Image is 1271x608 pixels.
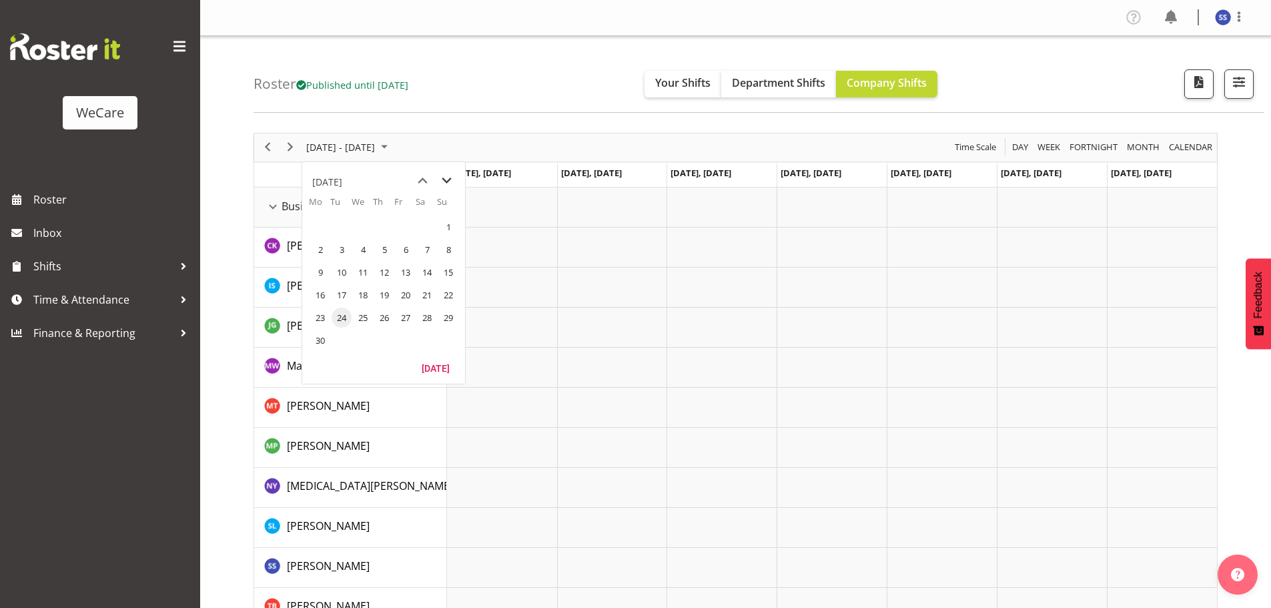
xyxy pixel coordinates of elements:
span: [PERSON_NAME] [287,318,370,333]
span: Monday, September 2, 2024 [310,240,330,260]
button: Your Shifts [645,71,721,97]
span: [DATE], [DATE] [781,167,841,179]
span: Monday, September 30, 2024 [310,330,330,350]
button: Today [413,358,458,377]
span: Tuesday, September 10, 2024 [332,262,352,282]
span: Sunday, September 1, 2024 [438,217,458,237]
span: Sunday, September 22, 2024 [438,285,458,305]
td: Millie Pumphrey resource [254,428,447,468]
td: Savita Savita resource [254,548,447,588]
a: [MEDICAL_DATA][PERSON_NAME] [287,478,453,494]
div: WeCare [76,103,124,123]
span: [DATE] - [DATE] [305,139,376,156]
span: [PERSON_NAME] [287,278,370,293]
span: [DATE], [DATE] [891,167,951,179]
h4: Roster [254,76,408,91]
span: Thursday, September 26, 2024 [374,308,394,328]
span: Finance & Reporting [33,323,173,343]
span: Friday, September 20, 2024 [396,285,416,305]
button: Time Scale [953,139,999,156]
div: previous period [256,133,279,162]
td: Nikita Yates resource [254,468,447,508]
span: [PERSON_NAME] [287,238,370,253]
span: Thursday, September 12, 2024 [374,262,394,282]
span: Time & Attendance [33,290,173,310]
span: [PERSON_NAME] [287,519,370,533]
span: Feedback [1252,272,1264,318]
div: June 24 - 30, 2024 [302,133,396,162]
th: Sa [416,196,437,216]
span: Friday, September 6, 2024 [396,240,416,260]
span: Inbox [33,223,193,243]
td: Janine Grundler resource [254,308,447,348]
td: Isabel Simcox resource [254,268,447,308]
span: Saturday, September 7, 2024 [417,240,437,260]
span: Wednesday, September 18, 2024 [353,285,373,305]
button: next month [434,169,458,193]
span: Roster [33,190,193,210]
button: June 2024 [304,139,394,156]
th: Tu [330,196,352,216]
button: Feedback - Show survey [1246,258,1271,349]
span: Sunday, September 15, 2024 [438,262,458,282]
span: calendar [1168,139,1214,156]
td: Business Support Office resource [254,188,447,228]
button: Department Shifts [721,71,836,97]
td: Tuesday, September 24, 2024 [330,306,352,329]
a: Management We Care [287,358,398,374]
button: previous month [410,169,434,193]
th: Su [437,196,458,216]
button: Company Shifts [836,71,937,97]
button: Download a PDF of the roster according to the set date range. [1184,69,1214,99]
button: Timeline Week [1035,139,1063,156]
span: [PERSON_NAME] [287,398,370,413]
span: Thursday, September 5, 2024 [374,240,394,260]
span: Fortnight [1068,139,1119,156]
span: Tuesday, September 17, 2024 [332,285,352,305]
span: Week [1036,139,1062,156]
button: Timeline Day [1010,139,1031,156]
td: Chloe Kim resource [254,228,447,268]
img: savita-savita11083.jpg [1215,9,1231,25]
th: Th [373,196,394,216]
span: Management We Care [287,358,398,373]
span: Saturday, September 21, 2024 [417,285,437,305]
span: Wednesday, September 11, 2024 [353,262,373,282]
span: Your Shifts [655,75,711,90]
th: Mo [309,196,330,216]
button: Month [1167,139,1215,156]
button: Previous [259,139,277,156]
span: Friday, September 13, 2024 [396,262,416,282]
span: Sunday, September 8, 2024 [438,240,458,260]
div: next period [279,133,302,162]
span: Wednesday, September 25, 2024 [353,308,373,328]
span: Shifts [33,256,173,276]
span: [DATE], [DATE] [1001,167,1062,179]
span: Saturday, September 28, 2024 [417,308,437,328]
span: Friday, September 27, 2024 [396,308,416,328]
a: [PERSON_NAME] [287,518,370,534]
img: help-xxl-2.png [1231,568,1244,581]
a: [PERSON_NAME] [287,558,370,574]
button: Fortnight [1068,139,1120,156]
span: [DATE], [DATE] [561,167,622,179]
a: [PERSON_NAME] [287,278,370,294]
a: [PERSON_NAME] [287,438,370,454]
span: Tuesday, September 24, 2024 [332,308,352,328]
span: [PERSON_NAME] [287,559,370,573]
span: Monday, September 23, 2024 [310,308,330,328]
span: Business Support Office [282,198,402,214]
span: Day [1011,139,1029,156]
span: Sunday, September 29, 2024 [438,308,458,328]
span: Monday, September 16, 2024 [310,285,330,305]
span: Saturday, September 14, 2024 [417,262,437,282]
span: Thursday, September 19, 2024 [374,285,394,305]
span: Tuesday, September 3, 2024 [332,240,352,260]
span: [PERSON_NAME] [287,438,370,453]
td: Michelle Thomas resource [254,388,447,428]
th: Fr [394,196,416,216]
span: Department Shifts [732,75,825,90]
span: Company Shifts [847,75,927,90]
span: Time Scale [953,139,997,156]
div: title [312,169,342,196]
